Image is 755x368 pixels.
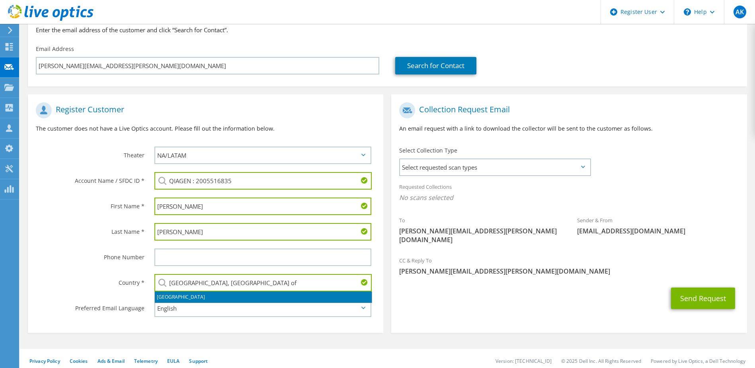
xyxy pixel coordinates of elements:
label: Last Name * [36,223,144,236]
li: Powered by Live Optics, a Dell Technology [651,358,745,364]
label: Preferred Email Language [36,299,144,312]
span: [PERSON_NAME][EMAIL_ADDRESS][PERSON_NAME][DOMAIN_NAME] [399,227,561,244]
a: Cookies [70,358,88,364]
button: Send Request [671,288,735,309]
h3: Enter the email address of the customer and click “Search for Contact”. [36,25,739,34]
a: Privacy Policy [29,358,60,364]
span: No scans selected [399,193,739,202]
div: Sender & From [569,212,747,239]
label: Select Collection Type [399,147,457,155]
label: Theater [36,147,144,159]
span: Select requested scan types [400,159,589,175]
a: Search for Contact [395,57,476,74]
svg: \n [684,8,691,16]
p: An email request with a link to download the collector will be sent to the customer as follows. [399,124,739,133]
span: [PERSON_NAME][EMAIL_ADDRESS][PERSON_NAME][DOMAIN_NAME] [399,267,739,276]
h1: Collection Request Email [399,102,735,118]
label: Email Address [36,45,74,53]
div: CC & Reply To [391,252,747,280]
li: © 2025 Dell Inc. All Rights Reserved [561,358,641,364]
h1: Register Customer [36,102,371,118]
a: Ads & Email [98,358,125,364]
li: [GEOGRAPHIC_DATA] [155,292,372,303]
label: Phone Number [36,249,144,261]
span: [EMAIL_ADDRESS][DOMAIN_NAME] [577,227,739,235]
li: Version: [TECHNICAL_ID] [496,358,552,364]
div: To [391,212,569,248]
a: Support [189,358,208,364]
div: Requested Collections [391,178,747,208]
a: Telemetry [134,358,158,364]
label: Account Name / SFDC ID * [36,172,144,185]
p: The customer does not have a Live Optics account. Please fill out the information below. [36,124,375,133]
a: EULA [167,358,179,364]
label: Country * [36,274,144,287]
span: AK [734,6,746,18]
label: First Name * [36,198,144,210]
